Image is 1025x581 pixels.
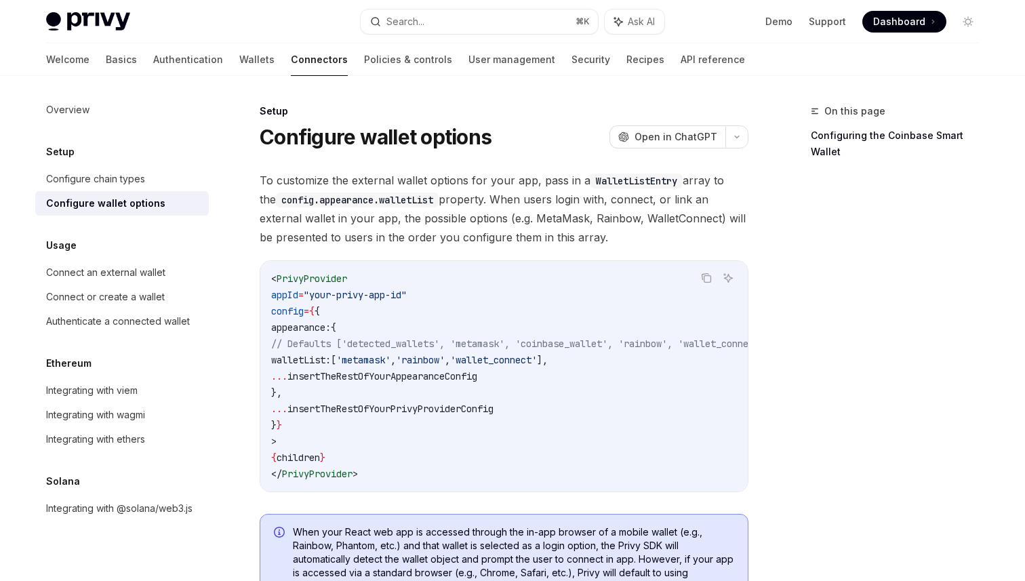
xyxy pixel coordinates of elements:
button: Open in ChatGPT [609,125,725,148]
div: Configure wallet options [46,195,165,212]
span: { [271,452,277,464]
span: PrivyProvider [277,273,347,285]
div: Integrating with ethers [46,431,145,447]
span: { [315,305,320,317]
svg: Info [274,527,287,540]
span: // Defaults ['detected_wallets', 'metamask', 'coinbase_wallet', 'rainbow', 'wallet_connect'] [271,338,770,350]
div: Setup [260,104,748,118]
span: Dashboard [873,15,925,28]
div: Integrating with viem [46,382,138,399]
a: Policies & controls [364,43,452,76]
a: User management [468,43,555,76]
span: To customize the external wallet options for your app, pass in a array to the property. When user... [260,171,748,247]
span: < [271,273,277,285]
span: > [271,435,277,447]
a: Support [809,15,846,28]
a: Basics [106,43,137,76]
div: Overview [46,102,89,118]
span: ], [537,354,548,366]
button: Toggle dark mode [957,11,979,33]
span: > [353,468,358,480]
div: Connect an external wallet [46,264,165,281]
a: Security [571,43,610,76]
div: Connect or create a wallet [46,289,165,305]
span: 'wallet_connect' [450,354,537,366]
span: ⌘ K [576,16,590,27]
a: Integrating with @solana/web3.js [35,496,209,521]
span: appearance: [271,321,331,334]
code: WalletListEntry [590,174,683,188]
h5: Solana [46,473,80,489]
span: ... [271,403,287,415]
span: { [331,321,336,334]
span: } [271,419,277,431]
span: insertTheRestOfYourPrivyProviderConfig [287,403,494,415]
button: Ask AI [605,9,664,34]
button: Search...⌘K [361,9,598,34]
div: Search... [386,14,424,30]
a: Integrating with viem [35,378,209,403]
a: Configuring the Coinbase Smart Wallet [811,125,990,163]
a: Configure wallet options [35,191,209,216]
span: </ [271,468,282,480]
a: Wallets [239,43,275,76]
span: = [304,305,309,317]
a: Overview [35,98,209,122]
span: [ [331,354,336,366]
span: }, [271,386,282,399]
span: } [320,452,325,464]
span: } [277,419,282,431]
span: appId [271,289,298,301]
h5: Ethereum [46,355,92,372]
a: Recipes [626,43,664,76]
span: Open in ChatGPT [635,130,717,144]
span: children [277,452,320,464]
div: Configure chain types [46,171,145,187]
a: Connect an external wallet [35,260,209,285]
button: Copy the contents from the code block [698,269,715,287]
span: , [445,354,450,366]
a: Dashboard [862,11,946,33]
span: , [390,354,396,366]
h5: Setup [46,144,75,160]
h1: Configure wallet options [260,125,491,149]
a: Authentication [153,43,223,76]
span: 'rainbow' [396,354,445,366]
a: Integrating with ethers [35,427,209,452]
span: ... [271,370,287,382]
span: walletList: [271,354,331,366]
span: insertTheRestOfYourAppearanceConfig [287,370,477,382]
div: Authenticate a connected wallet [46,313,190,329]
div: Integrating with wagmi [46,407,145,423]
a: Connect or create a wallet [35,285,209,309]
span: = [298,289,304,301]
a: Configure chain types [35,167,209,191]
div: Integrating with @solana/web3.js [46,500,193,517]
a: API reference [681,43,745,76]
h5: Usage [46,237,77,254]
a: Connectors [291,43,348,76]
span: On this page [824,103,885,119]
a: Integrating with wagmi [35,403,209,427]
span: { [309,305,315,317]
code: config.appearance.walletList [276,193,439,207]
span: 'metamask' [336,354,390,366]
a: Welcome [46,43,89,76]
img: light logo [46,12,130,31]
a: Demo [765,15,792,28]
span: "your-privy-app-id" [304,289,407,301]
span: Ask AI [628,15,655,28]
a: Authenticate a connected wallet [35,309,209,334]
button: Ask AI [719,269,737,287]
span: PrivyProvider [282,468,353,480]
span: config [271,305,304,317]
